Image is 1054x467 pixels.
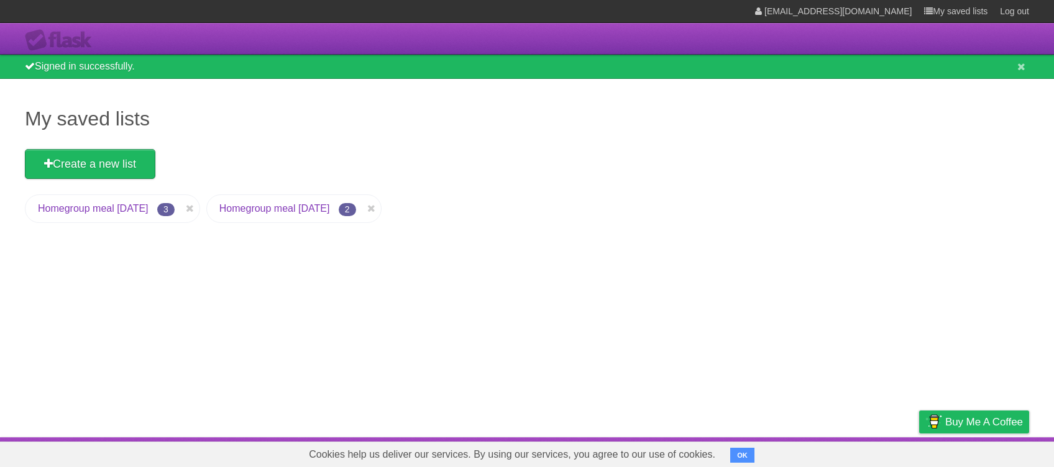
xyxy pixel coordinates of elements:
span: Cookies help us deliver our services. By using our services, you agree to our use of cookies. [296,442,728,467]
button: OK [730,448,754,463]
a: Create a new list [25,149,155,179]
a: Homegroup meal [DATE] [38,203,149,214]
a: Homegroup meal [DATE] [219,203,330,214]
span: 2 [339,203,356,216]
img: Buy me a coffee [925,411,942,432]
a: Terms [861,440,888,464]
h1: My saved lists [25,104,1029,134]
a: Developers [795,440,845,464]
a: About [754,440,780,464]
a: Suggest a feature [951,440,1029,464]
span: 3 [157,203,175,216]
div: Flask [25,29,99,52]
a: Buy me a coffee [919,410,1029,433]
a: Privacy [903,440,935,464]
span: Buy me a coffee [945,411,1023,433]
